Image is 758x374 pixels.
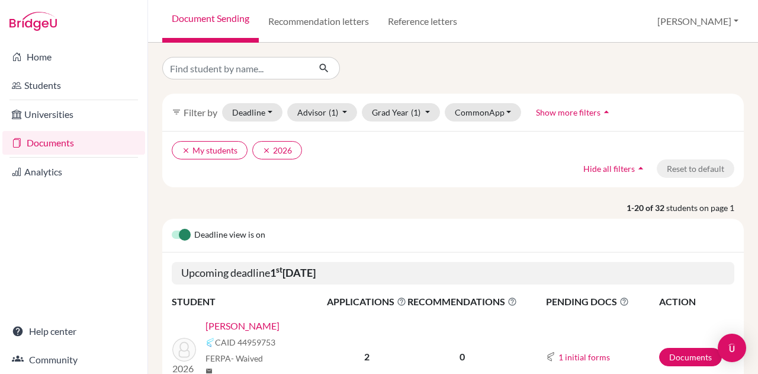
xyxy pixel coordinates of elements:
[526,103,622,122] button: Show more filtersarrow_drop_up
[627,202,666,214] strong: 1-20 of 32
[2,73,145,97] a: Students
[276,265,282,274] sup: st
[546,352,555,362] img: Common App logo
[182,146,190,155] i: clear
[635,162,647,174] i: arrow_drop_up
[222,103,282,122] button: Deadline
[262,146,271,155] i: clear
[445,103,522,122] button: CommonApp
[536,107,600,117] span: Show more filters
[2,103,145,126] a: Universities
[9,12,57,31] img: Bridge-U
[657,159,734,178] button: Reset to default
[172,294,326,309] th: STUDENT
[573,159,657,178] button: Hide all filtersarrow_drop_up
[172,262,734,285] h5: Upcoming deadline
[659,294,734,309] th: ACTION
[718,334,746,362] div: Open Intercom Messenger
[2,160,145,184] a: Analytics
[583,164,635,174] span: Hide all filters
[652,10,744,33] button: [PERSON_NAME]
[215,336,275,349] span: CAID 44959753
[270,266,316,279] b: 1 [DATE]
[172,338,196,362] img: Pagnotta, Liliana
[364,351,370,362] b: 2
[2,45,145,69] a: Home
[600,106,612,118] i: arrow_drop_up
[184,107,217,118] span: Filter by
[287,103,358,122] button: Advisor(1)
[205,352,263,365] span: FERPA
[666,202,744,214] span: students on page 1
[659,348,722,366] a: Documents
[231,353,263,363] span: - Waived
[162,57,309,79] input: Find student by name...
[2,319,145,343] a: Help center
[172,107,181,117] i: filter_list
[2,348,145,372] a: Community
[411,107,420,117] span: (1)
[558,350,611,364] button: 1 initial forms
[172,141,248,159] button: clearMy students
[205,338,215,347] img: Common App logo
[546,295,658,309] span: PENDING DOCS
[329,107,338,117] span: (1)
[252,141,302,159] button: clear2026
[407,350,517,364] p: 0
[407,295,517,309] span: RECOMMENDATIONS
[327,295,406,309] span: APPLICATIONS
[2,131,145,155] a: Documents
[205,319,280,333] a: [PERSON_NAME]
[194,228,265,242] span: Deadline view is on
[362,103,440,122] button: Grad Year(1)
